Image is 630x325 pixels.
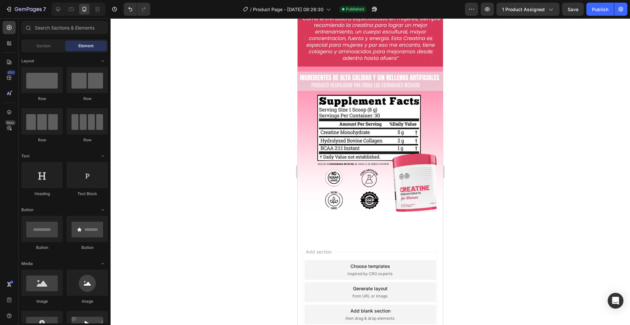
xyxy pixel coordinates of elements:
[97,151,108,161] span: Toggle open
[608,293,623,309] div: Open Intercom Messenger
[21,58,34,64] span: Layout
[502,6,545,13] span: 1 product assigned
[21,245,63,251] div: Button
[568,7,578,12] span: Save
[21,191,63,197] div: Heading
[6,70,16,75] div: 450
[97,205,108,215] span: Toggle open
[592,6,608,13] div: Publish
[3,3,49,16] button: 7
[346,6,364,12] span: Published
[36,43,51,49] span: Section
[21,137,63,143] div: Row
[97,258,108,269] span: Toggle open
[21,207,33,213] span: Button
[496,3,559,16] button: 1 product assigned
[78,43,94,49] span: Element
[250,6,252,13] span: /
[21,298,63,304] div: Image
[67,137,108,143] div: Row
[124,3,150,16] div: Undo/Redo
[67,298,108,304] div: Image
[67,96,108,102] div: Row
[21,96,63,102] div: Row
[298,18,443,325] iframe: Design area
[21,21,108,34] input: Search Sections & Elements
[586,3,614,16] button: Publish
[67,191,108,197] div: Text Block
[21,153,30,159] span: Text
[67,245,108,251] div: Button
[21,261,33,267] span: Media
[253,6,324,13] span: Product Page - [DATE] 08:26:30
[43,5,46,13] p: 7
[5,120,16,125] div: Beta
[97,56,108,66] span: Toggle open
[562,3,584,16] button: Save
